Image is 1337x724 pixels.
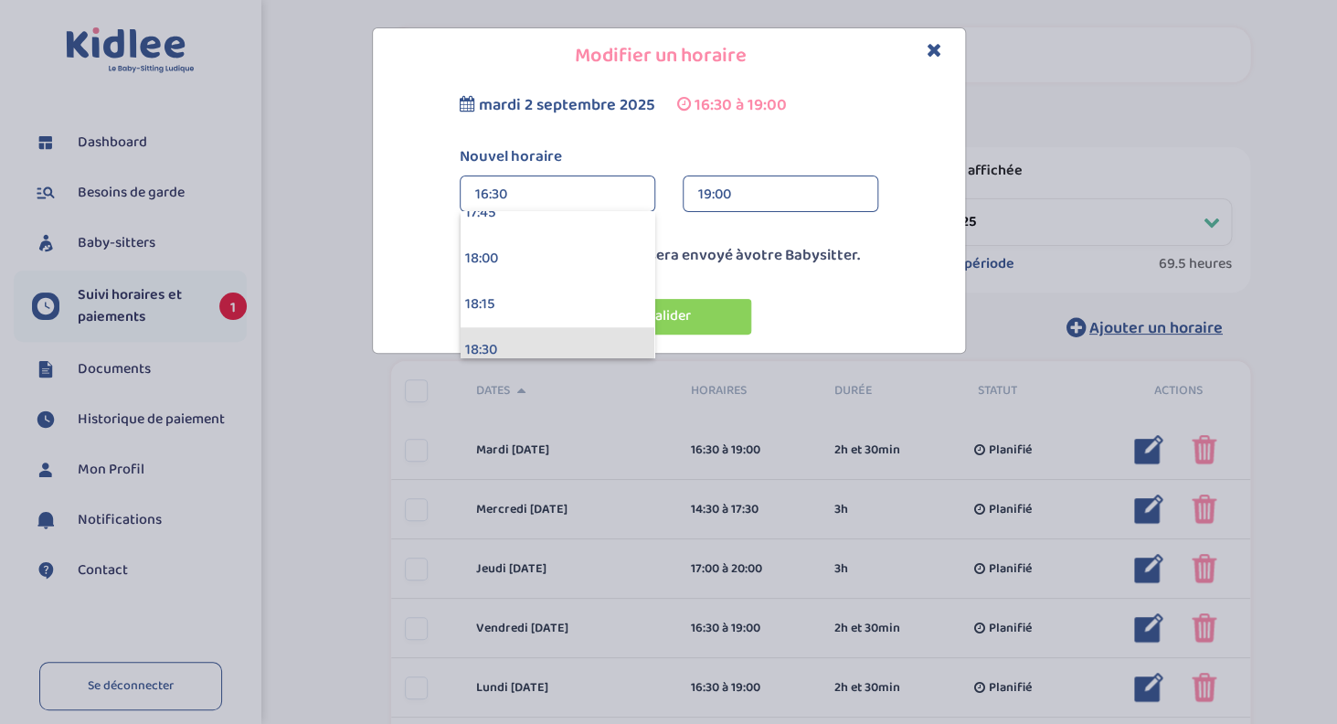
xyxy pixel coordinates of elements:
div: 17:45 [461,190,654,236]
span: votre Babysitter. [744,243,860,268]
div: 19:00 [698,176,863,213]
div: 18:15 [461,282,654,327]
div: 16:30 [475,176,640,213]
p: Un e-mail de notification sera envoyé à [377,244,960,268]
h4: Modifier un horaire [387,42,951,70]
span: 16:30 à 19:00 [695,92,787,118]
label: Nouvel horaire [446,145,892,169]
div: 18:30 [461,327,654,373]
button: Valider [587,299,751,335]
span: mardi 2 septembre 2025 [479,92,655,118]
button: Close [927,40,942,61]
div: 18:00 [461,236,654,282]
